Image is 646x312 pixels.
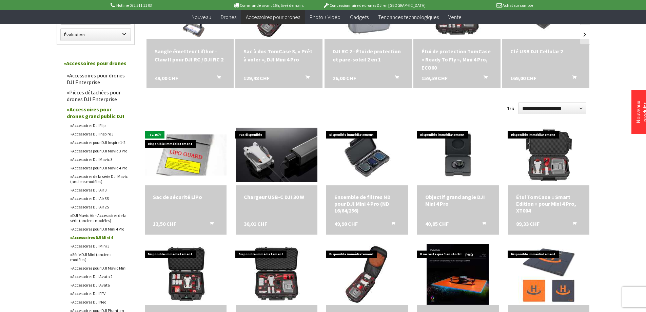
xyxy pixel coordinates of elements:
[209,74,225,83] button: Ajouter au panier
[72,226,124,232] font: Accessoires pour DJI Mini 4 Pro
[72,299,106,305] font: Accessoires DJI Neo
[61,29,131,41] label: Évaluation
[474,220,490,229] button: Ajouter au panier
[153,194,202,200] font: Sac de sécurité LiPo
[383,220,399,229] button: Ajouter au panier
[67,281,131,289] a: Accessoires DJI Avata
[153,194,218,200] a: Sac de sécurité LiPo 13,50 CHF Ajouter au panier
[67,194,131,203] a: Accessoires DJI Air 3S
[201,220,218,229] button: Ajouter au panier
[216,10,241,24] a: Drones
[334,194,391,214] font: Ensemble de filtres ND pour DJI Mini 4 Pro (ND 16/64/256)
[246,14,300,20] font: Accessoires pour drones
[72,243,110,249] font: Accessoires DJI Mini 3
[67,272,131,281] a: Accessoires DJI Avata 2
[155,47,226,63] a: Sangle émetteur Lifthor - Claw II pour DJI RC / DJI RC 2 49,00 CHF Ajouter au panier
[63,104,131,121] a: Accessoires pour drones grand public DJI
[422,48,491,71] font: Étui de protection TomCase « Ready To Fly », Mini 4 Pro, ECO60
[510,47,581,55] a: Clé USB DJI Cellular 2 169,00 CHF Ajouter au panier
[67,264,131,272] a: Accessoires pour DJI Mavic Mini
[564,220,581,229] button: Ajouter au panier
[333,75,356,81] font: 26,00 CHF
[305,10,345,24] a: Photo + Vidéo
[345,10,373,24] a: Gadgets
[187,10,216,24] a: Nouveau
[66,60,126,67] font: Accessoires pour drones
[516,194,576,214] font: Étui TomCase « Smart Edition » pour Mini 4 Pro, XT004
[246,244,307,305] img: Étui de protection TomCase « Ready To Fly », Mini 4 Pro, ECO60
[334,194,400,214] a: Ensemble de filtres ND pour DJI Mini 4 Pro (ND 16/64/256) 49,90 CHF Ajouter au panier
[72,165,127,170] font: Accessoires pour DJI Mavic 4 Pro
[72,131,114,136] font: Accessoires DJI Inspire 3
[192,14,211,20] font: Nouveau
[67,225,131,233] a: Accessoires pour DJI Mini 4 Pro
[244,194,309,200] a: Chargeur USB-C DJI 30 W 30,01 CHF
[145,134,227,176] img: Sac de sécurité LiPo
[63,87,131,104] a: Pièces détachées pour drones DJI Enterprise
[333,47,404,63] a: DJI RC 2 - Étui de protection et pare-soleil 2 en 1 26,00 CHF Ajouter au panier
[334,220,358,227] font: 49,90 CHF
[60,56,131,70] a: Accessoires pour drones
[67,72,125,86] font: Accessoires pour drones DJI Enterprise
[243,75,270,81] font: 129,48 CHF
[72,157,113,162] font: Accessoires DJI Mavic 3
[72,187,107,192] font: Accessoires DJI Air 3
[67,89,121,103] font: Pièces détachées pour drones DJI Enterprise
[72,265,126,271] font: Accessoires pour DJI Mavic Mini
[153,220,176,227] font: 13,50 CHF
[387,74,403,83] button: Ajouter au panier
[221,14,236,20] font: Drones
[67,203,131,211] a: Accessoires DJI Air 2S
[236,128,317,182] img: Chargeur USB-C DJI 30 W
[241,10,305,24] a: Accessoires pour drones
[67,147,131,155] a: Accessoires pour DJI Mavic 3 Pro
[72,274,113,279] font: Accessoires DJI Avata 2
[503,3,533,8] font: Achat sur compte
[564,74,581,83] button: Ajouter au panier
[155,48,223,63] font: Sangle émetteur Lifthor - Claw II pour DJI RC / DJI RC 2
[510,75,536,81] font: 169,00 CHF
[425,194,491,207] a: Objectif grand angle DJI Mini 4 Pro 40,05 CHF Ajouter au panier
[67,233,131,242] a: Accessoires DJI Mini 4
[310,14,340,20] font: Photo + Vidéo
[116,3,152,8] font: Hotline 032 511 11 03
[518,124,579,185] img: Étui TomCase « Smart Edition » pour Mini 4 Pro, XT004
[444,10,466,24] a: Vente
[67,106,124,120] font: Accessoires pour drones grand public DJI
[240,3,304,8] font: Commandé avant 16h, livré demain.
[72,148,127,153] font: Accessoires pour DJI Mavic 3 Pro
[72,291,105,296] font: Accessoires DJI FPV
[72,140,125,145] font: Accessoires pour DJI Inspire 1-2
[475,74,492,83] button: Ajouter au panier
[378,14,439,20] font: Tendances technologiques
[67,250,131,264] a: Série DJI Mini (anciens modèles)
[333,48,401,63] font: DJI RC 2 - Étui de protection et pare-soleil 2 en 1
[420,124,496,185] img: Objectif grand angle DJI Mini 4 Pro
[422,75,448,81] font: 159,59 CHF
[516,220,540,227] font: 89,33 CHF
[425,194,485,207] font: Objectif grand angle DJI Mini 4 Pro
[244,220,267,227] font: 30,01 CHF
[72,196,109,201] font: Accessoires DJI Air 3S
[67,155,131,164] a: Accessoires DJI Mavic 3
[67,172,131,186] a: Accessoires de la série DJI Mavic (anciens modèles)
[510,48,563,55] font: Clé USB DJI Cellular 2
[72,282,110,288] font: Accessoires DJI Avata
[243,48,312,63] font: Sac à dos TomCase S, « Prêt à voler », DJI Mini 4 Pro
[64,32,85,38] font: Évaluation
[516,194,582,214] a: Étui TomCase « Smart Edition » pour Mini 4 Pro, XT004 89,33 CHF Ajouter au panier
[297,74,314,83] button: Ajouter au panier
[72,204,109,209] font: Accessoires DJI Air 2S
[72,235,113,240] font: Accessoires DJI Mini 4
[67,211,131,225] a: DJI Mavic Air - Accessoires de la série (anciens modèles)
[67,242,131,250] a: Accessoires DJI Mini 3
[448,14,462,20] font: Vente
[507,105,514,111] font: Tri:
[329,124,405,185] img: Ensemble de filtres ND pour DJI Mini 4 Pro (ND 16/64/256)
[518,244,579,305] img: Tapis d'atterrissage CYNOVA Pro Plus, 65 x 65 cm, pliable
[373,10,444,24] a: Tendances technologiques
[67,130,131,138] a: Accessoires DJI Inspire 3
[67,138,131,147] a: Accessoires pour DJI Inspire 1-2
[350,14,369,20] font: Gadgets
[244,194,304,200] font: Chargeur USB-C DJI 30 W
